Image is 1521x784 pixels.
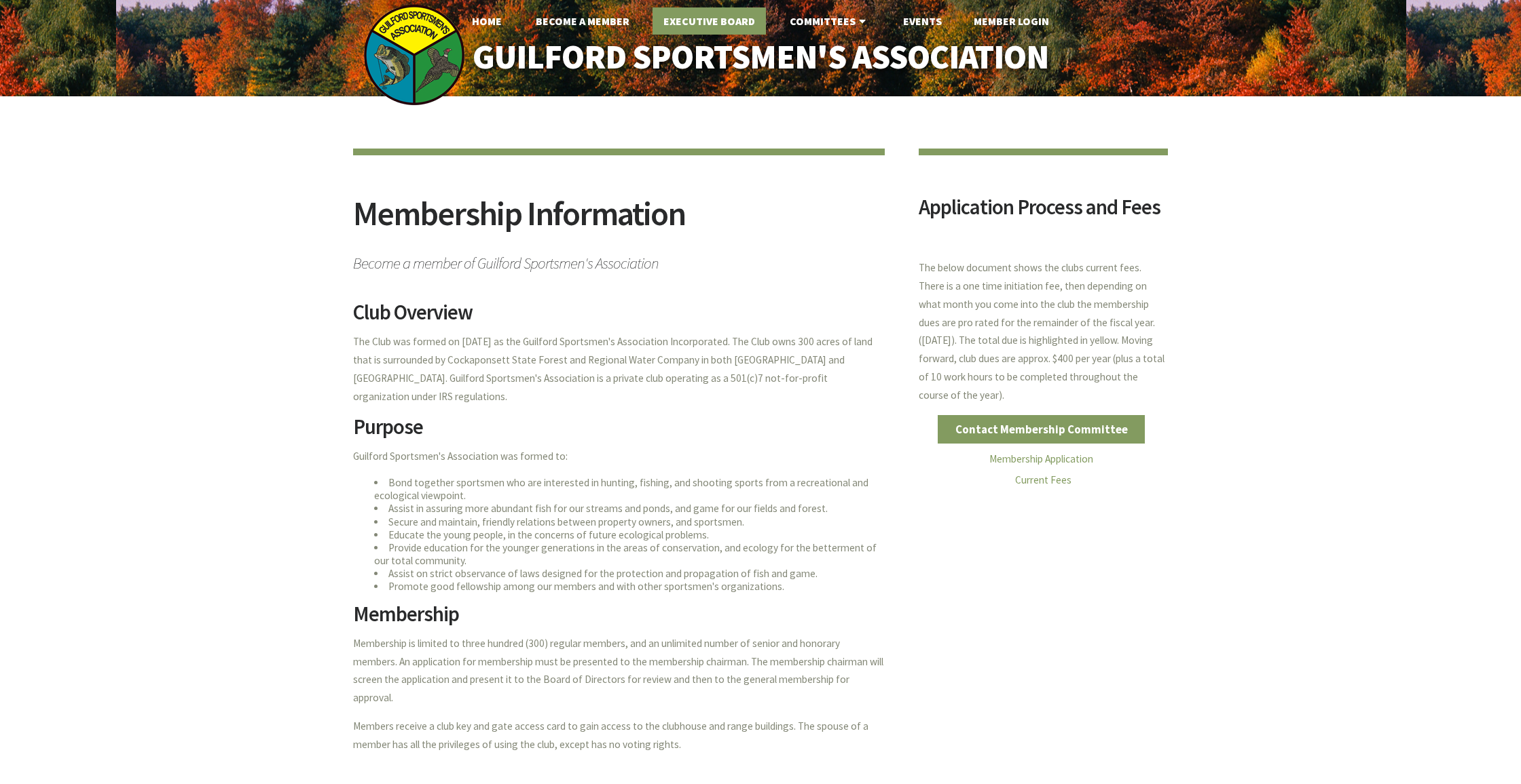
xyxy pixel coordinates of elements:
p: The Club was formed on [DATE] as the Guilford Sportsmen's Association Incorporated. The Club owns... [353,333,885,406]
a: Membership Application [989,452,1093,465]
a: Current Fees [1015,473,1071,486]
a: Committees [779,7,880,35]
h2: Membership [353,604,885,635]
li: Provide education for the younger generations in the areas of conservation, and ecology for the b... [374,541,885,567]
li: Assist on strict observance of laws designed for the protection and propagation of fish and game. [374,567,885,580]
a: Member Login [963,7,1060,35]
p: Membership is limited to three hundred (300) regular members, and an unlimited number of senior a... [353,635,885,707]
li: Secure and maintain, friendly relations between property owners, and sportsmen. [374,515,885,528]
li: Promote good fellowship among our members and with other sportsmen's organizations. [374,580,885,593]
h2: Application Process and Fees [919,197,1168,228]
p: The below document shows the clubs current fees. There is a one time initiation fee, then dependi... [919,259,1168,405]
a: Become A Member [525,7,640,35]
h2: Membership Information [353,197,885,248]
li: Educate the young people, in the concerns of future ecological problems. [374,528,885,541]
p: Guilford Sportsmen's Association was formed to: [353,448,885,466]
img: logo_sm.png [363,4,465,106]
a: Contact Membership Committee [938,415,1145,444]
li: Bond together sportsmen who are interested in hunting, fishing, and shooting sports from a recrea... [374,476,885,502]
p: Members receive a club key and gate access card to gain access to the clubhouse and range buildin... [353,718,885,754]
a: Executive Board [653,7,766,35]
a: Events [892,7,953,35]
span: Become a member of Guilford Sportsmen's Association [353,248,885,271]
h2: Club Overview [353,302,885,333]
a: Guilford Sportsmen's Association [444,28,1078,86]
li: Assist in assuring more abundant fish for our streams and ponds, and game for our fields and forest. [374,502,885,515]
a: Home [461,7,513,35]
h2: Purpose [353,416,885,448]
